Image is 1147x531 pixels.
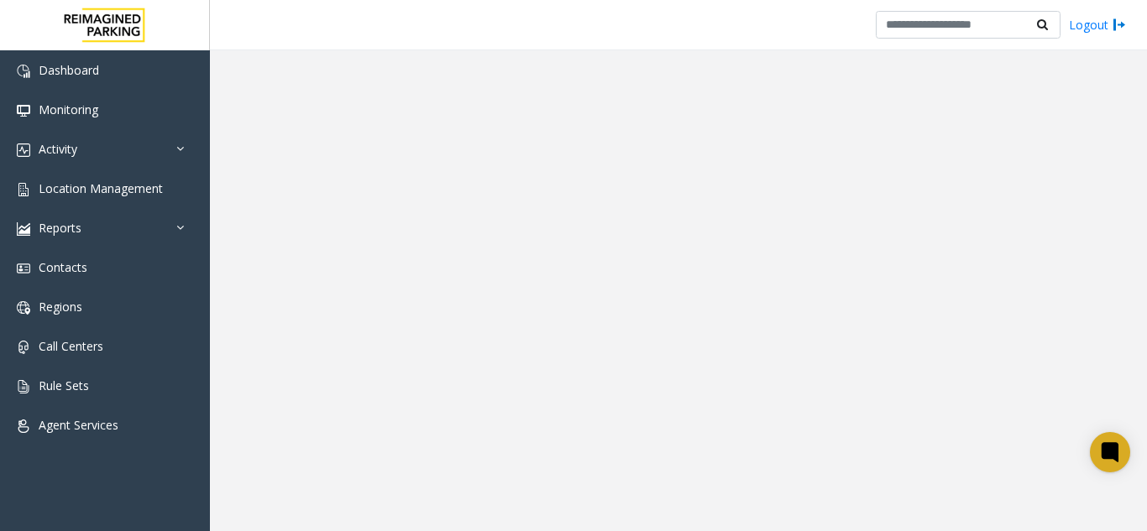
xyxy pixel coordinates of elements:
[17,65,30,78] img: 'icon'
[39,220,81,236] span: Reports
[39,377,89,393] span: Rule Sets
[39,180,163,196] span: Location Management
[17,419,30,433] img: 'icon'
[17,183,30,196] img: 'icon'
[39,102,98,117] span: Monitoring
[39,62,99,78] span: Dashboard
[39,417,118,433] span: Agent Services
[17,262,30,275] img: 'icon'
[17,301,30,315] img: 'icon'
[17,222,30,236] img: 'icon'
[17,380,30,393] img: 'icon'
[17,143,30,157] img: 'icon'
[1069,16,1126,34] a: Logout
[17,104,30,117] img: 'icon'
[39,141,77,157] span: Activity
[1113,16,1126,34] img: logout
[39,259,87,275] span: Contacts
[39,299,82,315] span: Regions
[17,341,30,354] img: 'icon'
[39,338,103,354] span: Call Centers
